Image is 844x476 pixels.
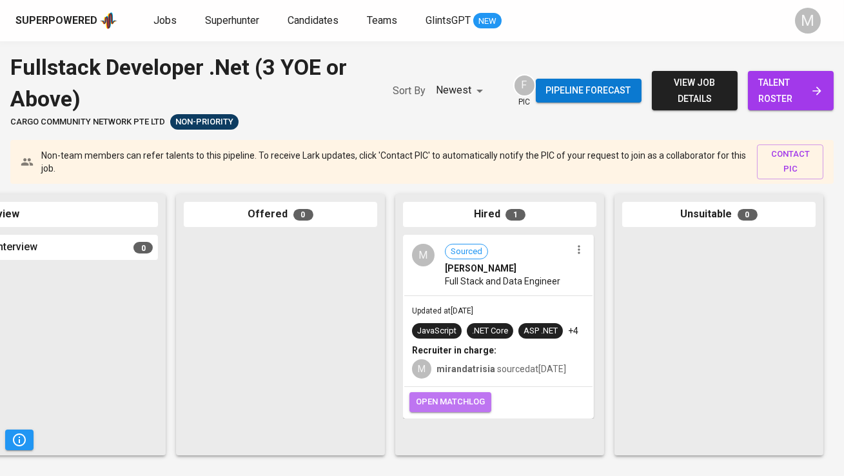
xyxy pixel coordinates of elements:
img: app logo [100,11,117,30]
div: Sufficient Talents in Pipeline [170,114,239,130]
span: Jobs [153,14,177,26]
a: Superhunter [205,13,262,29]
span: Superhunter [205,14,259,26]
div: pic [513,74,536,108]
span: [PERSON_NAME] [445,262,516,275]
div: Newest [437,79,487,103]
span: open matchlog [416,395,485,410]
p: Sort By [393,83,426,99]
b: mirandatrisia [437,364,495,374]
span: Teams [367,14,397,26]
span: GlintsGPT [426,14,471,26]
div: Superpowered [15,14,97,28]
span: 0 [738,209,758,221]
span: talent roster [758,75,823,106]
div: JavaScript [417,325,456,337]
div: MSourced[PERSON_NAME]Full Stack and Data EngineerUpdated at[DATE]JavaScript.NET CoreASP .NET+4Rec... [403,235,594,419]
div: ASP .NET [524,325,558,337]
div: .NET Core [472,325,508,337]
span: contact pic [763,147,817,177]
span: view job details [662,75,727,106]
div: M [412,244,435,266]
div: M [412,359,431,379]
a: Superpoweredapp logo [15,11,117,30]
a: talent roster [748,71,834,110]
button: open matchlog [409,392,491,412]
span: NEW [473,15,502,28]
div: Unsuitable [622,202,816,227]
p: Non-team members can refer talents to this pipeline. To receive Lark updates, click 'Contact PIC'... [41,149,747,175]
span: Candidates [288,14,339,26]
span: cargo community network pte ltd [10,116,165,128]
div: Offered [184,202,377,227]
button: Pipeline forecast [536,79,642,103]
span: 0 [133,242,153,253]
div: M [795,8,821,34]
p: Newest [437,83,472,98]
span: Non-Priority [170,116,239,128]
span: sourced at [DATE] [437,364,566,374]
div: F [513,74,536,97]
span: Sourced [446,246,487,258]
span: 1 [505,209,525,221]
span: Pipeline forecast [546,83,631,99]
a: Teams [367,13,400,29]
span: Updated at [DATE] [412,306,473,315]
span: Full Stack and Data Engineer [445,275,560,288]
div: Fullstack Developer .Net (3 YOE or Above) [10,52,368,114]
button: Pipeline Triggers [5,430,34,450]
button: view job details [652,71,738,110]
a: Candidates [288,13,341,29]
button: contact pic [757,144,823,179]
a: GlintsGPT NEW [426,13,502,29]
b: Recruiter in charge: [412,345,496,355]
p: +4 [568,324,578,337]
a: Jobs [153,13,179,29]
div: Hired [403,202,596,227]
span: 0 [293,209,313,221]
